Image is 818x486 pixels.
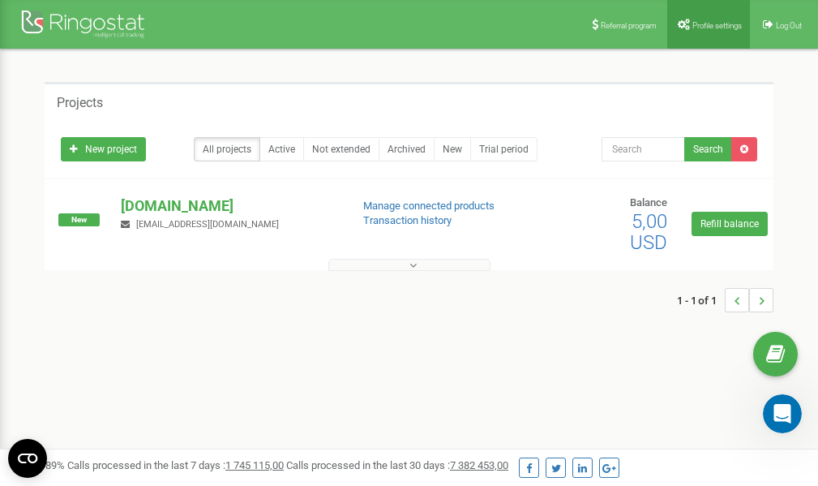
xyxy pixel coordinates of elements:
span: Referral program [601,21,657,30]
a: Trial period [470,137,537,161]
a: New [434,137,471,161]
a: Not extended [303,137,379,161]
iframe: Intercom live chat [763,394,802,433]
input: Search [602,137,685,161]
span: New [58,213,100,226]
span: 5,00 USD [630,210,667,254]
span: Balance [630,196,667,209]
a: New project [61,137,146,161]
u: 7 382 453,00 [450,459,508,471]
span: Log Out [776,21,802,30]
p: [DOMAIN_NAME] [121,196,336,217]
span: Calls processed in the last 7 days : [67,459,284,471]
span: Profile settings [692,21,742,30]
nav: ... [677,272,773,329]
button: Open CMP widget [8,439,47,478]
u: 1 745 115,00 [225,459,284,471]
a: Refill balance [692,212,768,236]
h5: Projects [57,96,103,110]
a: Active [259,137,304,161]
a: Transaction history [363,214,452,226]
span: 1 - 1 of 1 [677,288,725,312]
button: Search [684,137,732,161]
span: Calls processed in the last 30 days : [286,459,508,471]
a: All projects [194,137,260,161]
a: Archived [379,137,435,161]
a: Manage connected products [363,200,495,212]
span: [EMAIL_ADDRESS][DOMAIN_NAME] [136,219,279,230]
